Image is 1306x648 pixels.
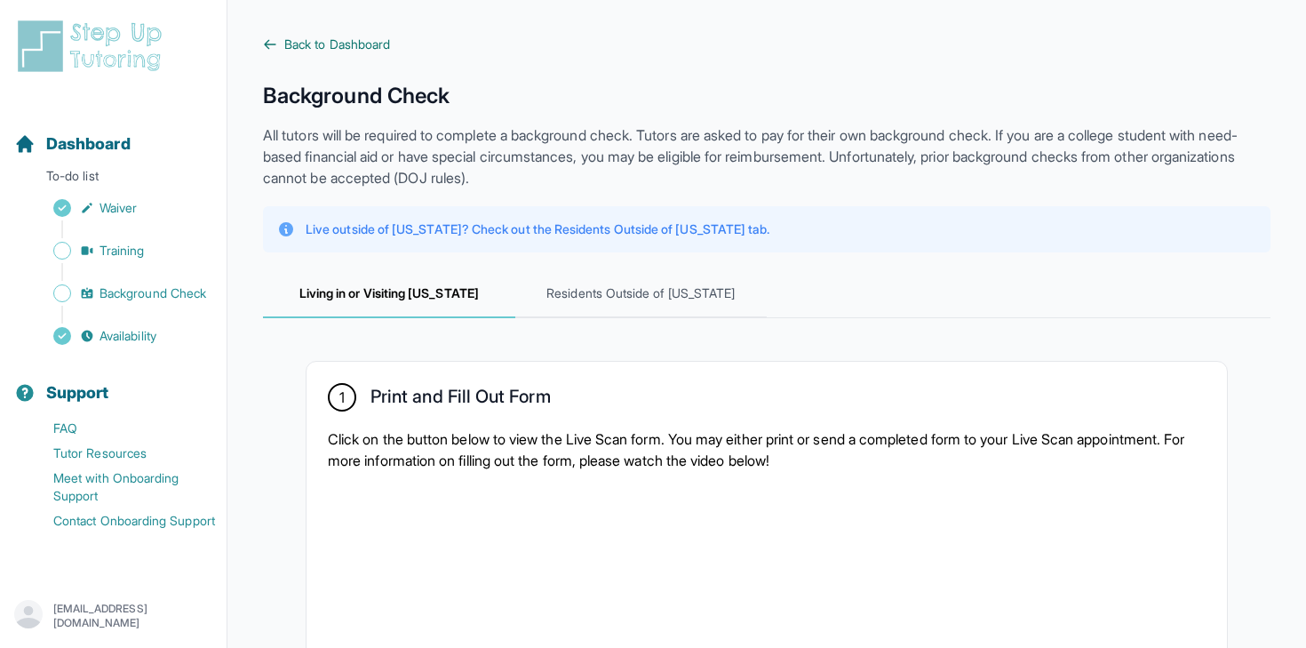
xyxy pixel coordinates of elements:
[100,242,145,260] span: Training
[263,270,515,318] span: Living in or Visiting [US_STATE]
[306,220,769,238] p: Live outside of [US_STATE]? Check out the Residents Outside of [US_STATE] tab.
[263,124,1270,188] p: All tutors will be required to complete a background check. Tutors are asked to pay for their own...
[14,324,227,348] a: Availability
[370,386,551,414] h2: Print and Fill Out Form
[284,36,390,53] span: Back to Dashboard
[7,167,219,192] p: To-do list
[53,602,212,630] p: [EMAIL_ADDRESS][DOMAIN_NAME]
[46,380,109,405] span: Support
[14,416,227,441] a: FAQ
[14,466,227,508] a: Meet with Onboarding Support
[328,428,1206,471] p: Click on the button below to view the Live Scan form. You may either print or send a completed fo...
[263,36,1270,53] a: Back to Dashboard
[263,82,1270,110] h1: Background Check
[14,600,212,632] button: [EMAIL_ADDRESS][DOMAIN_NAME]
[263,270,1270,318] nav: Tabs
[46,132,131,156] span: Dashboard
[100,199,137,217] span: Waiver
[7,352,219,412] button: Support
[7,103,219,164] button: Dashboard
[100,327,156,345] span: Availability
[515,270,768,318] span: Residents Outside of [US_STATE]
[14,132,131,156] a: Dashboard
[14,441,227,466] a: Tutor Resources
[339,387,345,408] span: 1
[14,18,172,75] img: logo
[14,196,227,220] a: Waiver
[14,508,227,533] a: Contact Onboarding Support
[100,284,206,302] span: Background Check
[14,281,227,306] a: Background Check
[14,238,227,263] a: Training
